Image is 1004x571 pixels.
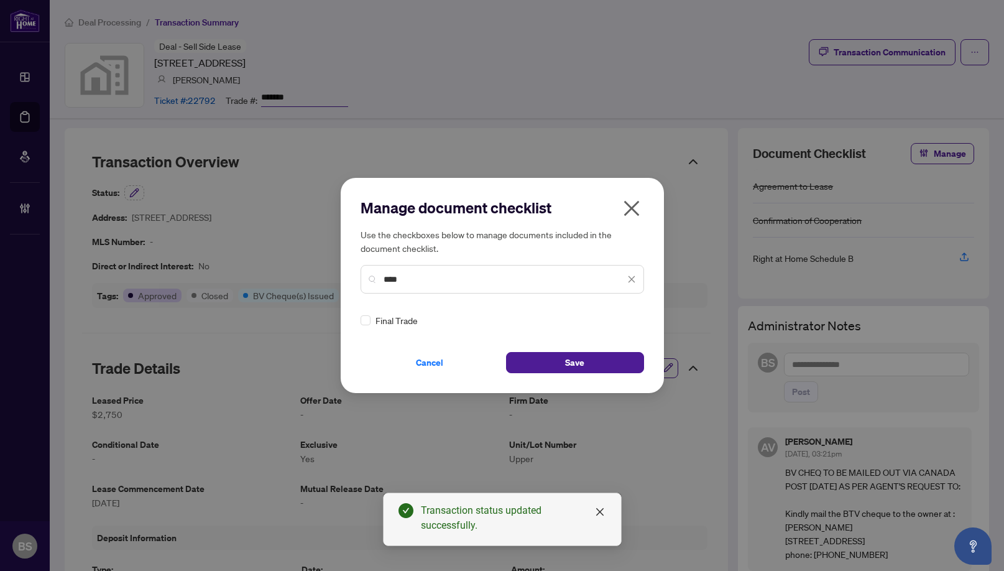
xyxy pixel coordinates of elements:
[375,313,418,327] span: Final Trade
[565,353,584,373] span: Save
[593,505,607,519] a: Close
[506,352,644,373] button: Save
[361,198,644,218] h2: Manage document checklist
[627,275,636,284] span: close
[421,503,606,533] div: Transaction status updated successfully.
[361,352,499,373] button: Cancel
[622,198,642,218] span: close
[398,503,413,518] span: check-circle
[361,228,644,255] h5: Use the checkboxes below to manage documents included in the document checklist.
[416,353,443,373] span: Cancel
[595,507,605,517] span: close
[954,527,992,565] button: Open asap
